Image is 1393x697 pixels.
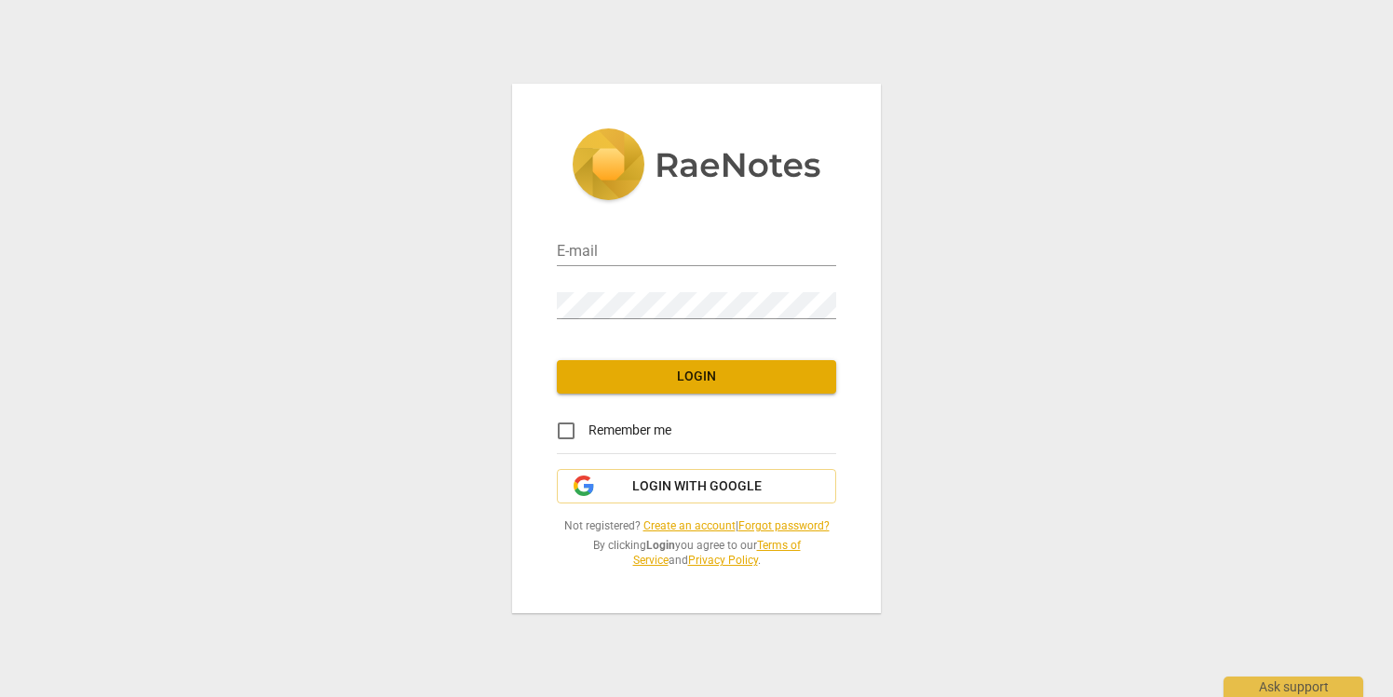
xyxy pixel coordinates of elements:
[1224,677,1363,697] div: Ask support
[646,539,675,552] b: Login
[688,554,758,567] a: Privacy Policy
[557,538,836,569] span: By clicking you agree to our and .
[633,539,801,568] a: Terms of Service
[588,421,671,440] span: Remember me
[557,469,836,504] button: Login with Google
[572,368,821,386] span: Login
[643,519,736,532] a: Create an account
[572,128,821,205] img: 5ac2273c67554f335776073100b6d88f.svg
[632,477,762,496] span: Login with Google
[557,360,836,394] button: Login
[557,518,836,534] span: Not registered? |
[738,519,830,532] a: Forgot password?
